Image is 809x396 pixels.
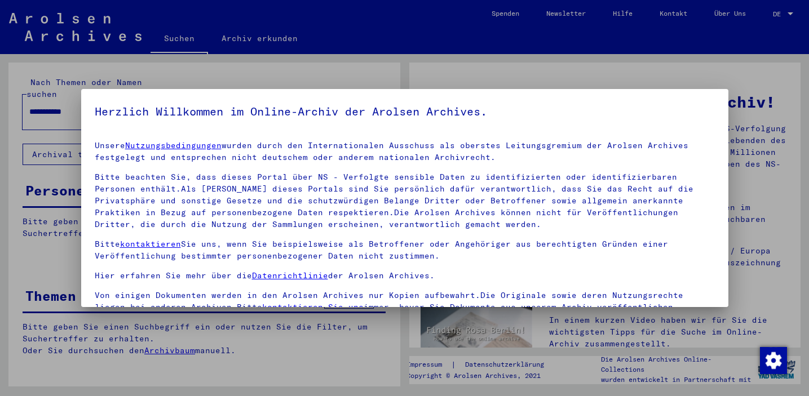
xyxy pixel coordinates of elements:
p: Bitte Sie uns, wenn Sie beispielsweise als Betroffener oder Angehöriger aus berechtigten Gründen ... [95,238,715,262]
a: Datenrichtlinie [252,270,328,281]
a: kontaktieren [120,239,181,249]
a: Nutzungsbedingungen [125,140,222,150]
p: Hier erfahren Sie mehr über die der Arolsen Archives. [95,270,715,282]
p: Von einigen Dokumenten werden in den Arolsen Archives nur Kopien aufbewahrt.Die Originale sowie d... [95,290,715,313]
a: kontaktieren Sie uns [262,302,364,312]
h5: Herzlich Willkommen im Online-Archiv der Arolsen Archives. [95,103,715,121]
p: Unsere wurden durch den Internationalen Ausschuss als oberstes Leitungsgremium der Arolsen Archiv... [95,140,715,163]
p: Bitte beachten Sie, dass dieses Portal über NS - Verfolgte sensible Daten zu identifizierten oder... [95,171,715,230]
img: Zustimmung ändern [760,347,787,374]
